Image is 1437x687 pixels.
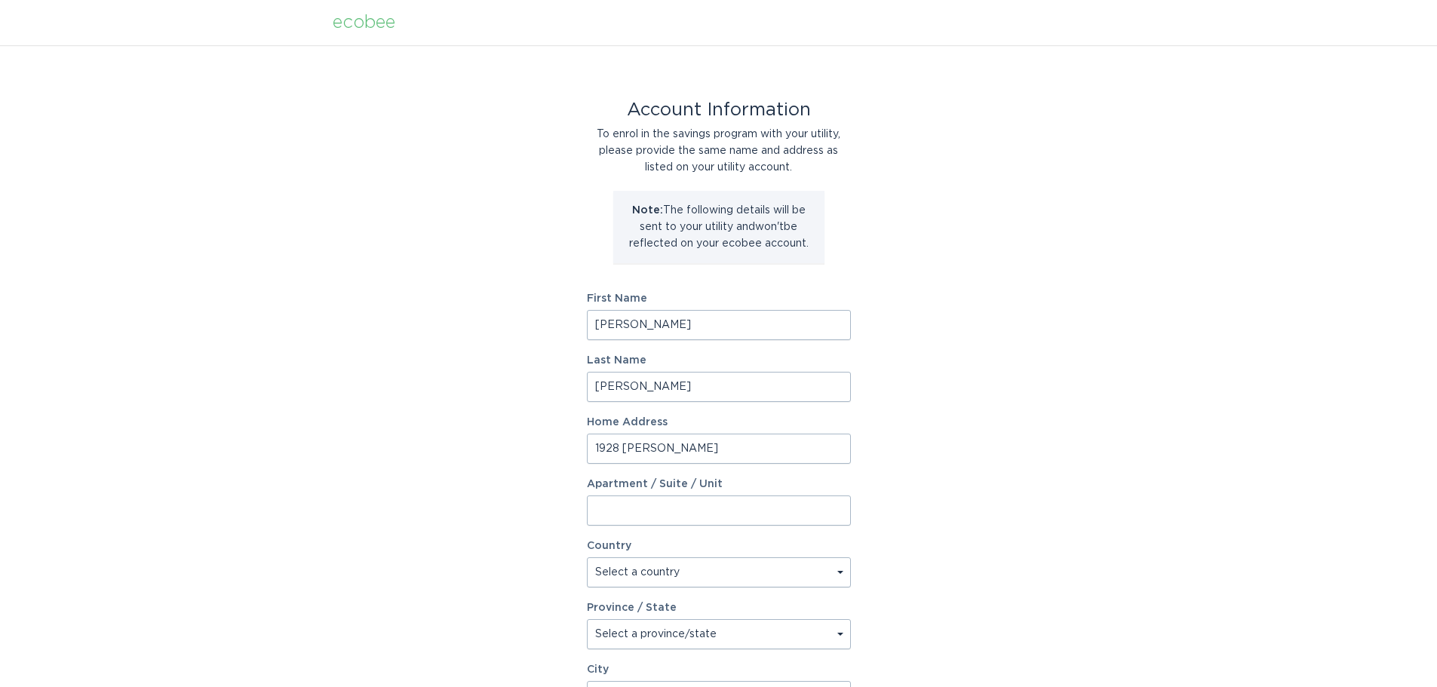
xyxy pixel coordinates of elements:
[632,205,663,216] strong: Note:
[587,664,851,675] label: City
[587,417,851,428] label: Home Address
[587,355,851,366] label: Last Name
[587,126,851,176] div: To enrol in the savings program with your utility, please provide the same name and address as li...
[587,479,851,489] label: Apartment / Suite / Unit
[587,603,677,613] label: Province / State
[587,541,631,551] label: Country
[587,102,851,118] div: Account Information
[587,293,851,304] label: First Name
[333,14,395,31] div: ecobee
[625,202,813,252] p: The following details will be sent to your utility and won't be reflected on your ecobee account.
